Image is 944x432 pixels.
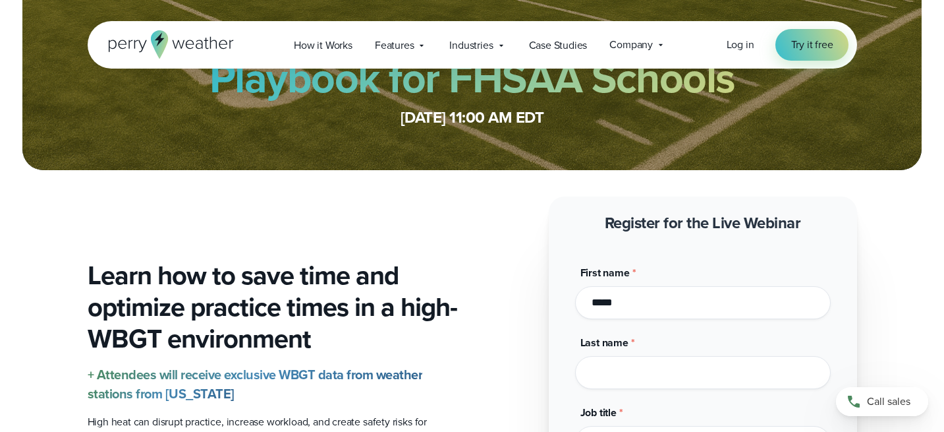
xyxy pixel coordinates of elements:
[88,260,462,355] h3: Learn how to save time and optimize practice times in a high-WBGT environment
[283,32,364,59] a: How it Works
[529,38,588,53] span: Case Studies
[791,37,833,53] span: Try it free
[294,38,352,53] span: How it Works
[605,211,801,235] strong: Register for the Live Webinar
[580,265,630,280] span: First name
[836,387,928,416] a: Call sales
[401,106,544,129] strong: [DATE] 11:00 AM EDT
[449,38,493,53] span: Industries
[580,335,628,350] span: Last name
[88,365,423,404] strong: + Attendees will receive exclusive WBGT data from weather stations from [US_STATE]
[580,405,617,420] span: Job title
[609,37,653,53] span: Company
[867,394,910,410] span: Call sales
[727,37,754,52] span: Log in
[727,37,754,53] a: Log in
[209,5,735,109] strong: The Preseason WBGT Playbook for FHSAA Schools
[518,32,599,59] a: Case Studies
[775,29,849,61] a: Try it free
[375,38,414,53] span: Features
